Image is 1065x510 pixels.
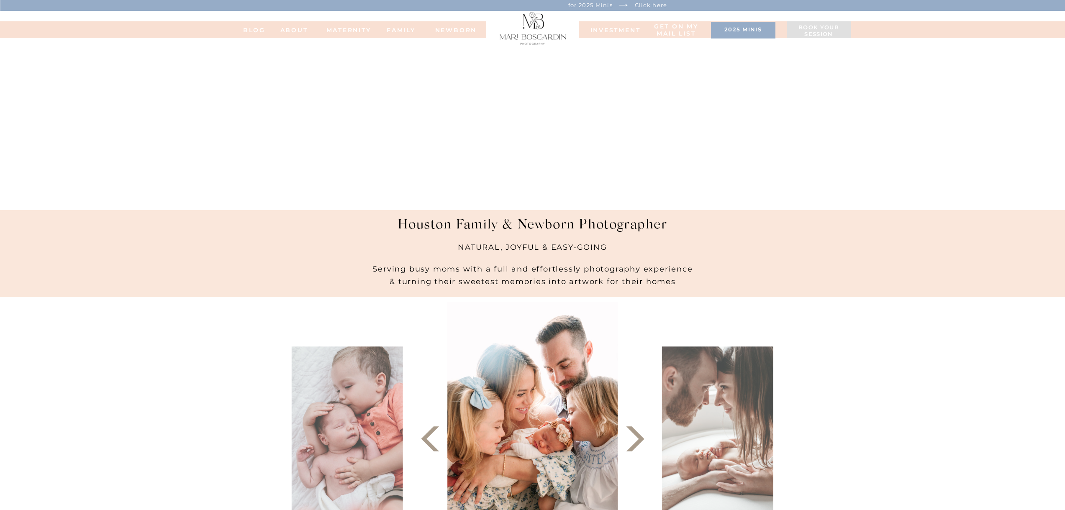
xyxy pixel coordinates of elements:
a: NEWBORN [432,27,480,33]
a: Book your session [791,24,847,38]
a: MATERNITY [326,27,360,33]
a: ABOUT [271,27,317,33]
a: BLOG [238,27,271,33]
h2: NATURAL, JOYFUL & EASY-GOING [421,241,644,259]
a: 2025 minis [715,26,771,35]
a: Get on my MAIL list [653,23,700,38]
h1: Houston Family & Newborn Photographer [371,217,695,241]
a: FAMILy [385,27,418,33]
h2: Serving busy moms with a full and effortlessly photography experience & turning their sweetest me... [362,250,704,297]
a: INVESTMENT [590,27,632,33]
